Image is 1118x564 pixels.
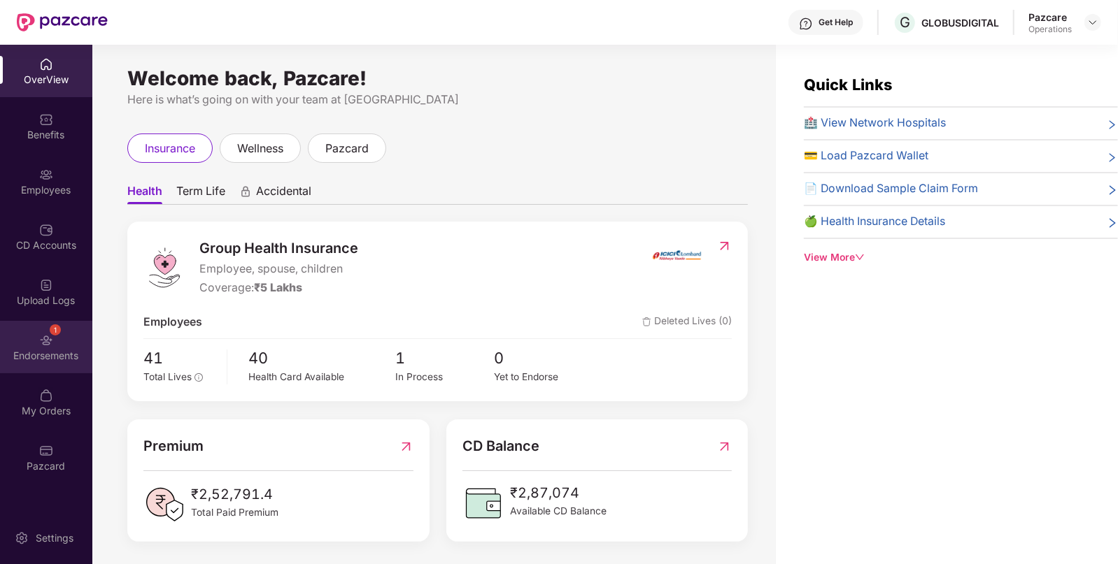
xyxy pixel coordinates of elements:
span: 🍏 Health Insurance Details [804,213,945,231]
img: PaidPremiumIcon [143,484,185,526]
img: svg+xml;base64,PHN2ZyBpZD0iSG9tZSIgeG1sbnM9Imh0dHA6Ly93d3cudzMub3JnLzIwMDAvc3ZnIiB3aWR0aD0iMjAiIG... [39,57,53,71]
img: svg+xml;base64,PHN2ZyBpZD0iVXBsb2FkX0xvZ3MiIGRhdGEtbmFtZT0iVXBsb2FkIExvZ3MiIHhtbG5zPSJodHRwOi8vd3... [39,278,53,292]
span: down [855,252,865,262]
img: svg+xml;base64,PHN2ZyBpZD0iU2V0dGluZy0yMHgyMCIgeG1sbnM9Imh0dHA6Ly93d3cudzMub3JnLzIwMDAvc3ZnIiB3aW... [15,531,29,545]
div: Settings [31,531,78,545]
span: 🏥 View Network Hospitals [804,115,946,132]
img: svg+xml;base64,PHN2ZyBpZD0iSGVscC0zMngzMiIgeG1sbnM9Imh0dHA6Ly93d3cudzMub3JnLzIwMDAvc3ZnIiB3aWR0aD... [799,17,813,31]
span: right [1107,183,1118,198]
img: deleteIcon [642,317,651,326]
img: logo [143,247,185,289]
img: svg+xml;base64,PHN2ZyBpZD0iQ0RfQWNjb3VudHMiIGRhdGEtbmFtZT0iQ0QgQWNjb3VudHMiIHhtbG5zPSJodHRwOi8vd3... [39,223,53,237]
img: svg+xml;base64,PHN2ZyBpZD0iRW1wbG95ZWVzIiB4bWxucz0iaHR0cDovL3d3dy53My5vcmcvMjAwMC9zdmciIHdpZHRoPS... [39,168,53,182]
span: right [1107,150,1118,165]
span: 📄 Download Sample Claim Form [804,180,978,198]
span: 0 [494,346,592,370]
div: Operations [1028,24,1072,35]
span: Deleted Lives (0) [642,314,732,331]
div: Here is what’s going on with your team at [GEOGRAPHIC_DATA] [127,91,748,108]
span: Term Life [176,184,225,204]
span: info-circle [194,373,203,382]
img: svg+xml;base64,PHN2ZyBpZD0iUGF6Y2FyZCIgeG1sbnM9Imh0dHA6Ly93d3cudzMub3JnLzIwMDAvc3ZnIiB3aWR0aD0iMj... [39,444,53,458]
span: ₹2,87,074 [510,482,607,504]
div: View More [804,250,1118,266]
div: Yet to Endorse [494,370,592,385]
span: wellness [237,140,283,157]
span: ₹5 Lakhs [254,281,302,294]
div: Pazcare [1028,10,1072,24]
span: Accidental [256,184,311,204]
img: RedirectIcon [717,435,732,457]
span: Employee, spouse, children [199,261,358,278]
span: right [1107,216,1118,231]
span: 41 [143,346,217,370]
div: Get Help [819,17,853,28]
img: RedirectIcon [717,239,732,253]
span: Group Health Insurance [199,238,358,259]
div: Welcome back, Pazcare! [127,73,748,84]
span: Health [127,184,162,204]
span: G [900,14,910,31]
img: svg+xml;base64,PHN2ZyBpZD0iQmVuZWZpdHMiIHhtbG5zPSJodHRwOi8vd3d3LnczLm9yZy8yMDAwL3N2ZyIgd2lkdGg9Ij... [39,113,53,126]
span: pazcard [325,140,369,157]
div: Coverage: [199,280,358,297]
span: Total Lives [143,371,192,382]
span: right [1107,117,1118,132]
span: insurance [145,140,195,157]
img: insurerIcon [651,238,703,273]
span: 1 [396,346,494,370]
div: 1 [50,324,61,335]
img: CDBalanceIcon [462,482,504,524]
span: 💳 Load Pazcard Wallet [804,147,928,165]
span: 40 [248,346,395,370]
span: Premium [143,435,204,457]
span: ₹2,52,791.4 [191,484,278,505]
span: CD Balance [462,435,539,457]
span: Quick Links [804,75,892,94]
img: New Pazcare Logo [17,13,108,31]
img: svg+xml;base64,PHN2ZyBpZD0iRHJvcGRvd24tMzJ4MzIiIHhtbG5zPSJodHRwOi8vd3d3LnczLm9yZy8yMDAwL3N2ZyIgd2... [1087,17,1098,28]
div: animation [239,185,252,198]
div: In Process [396,370,494,385]
img: svg+xml;base64,PHN2ZyBpZD0iTXlfT3JkZXJzIiBkYXRhLW5hbWU9Ik15IE9yZGVycyIgeG1sbnM9Imh0dHA6Ly93d3cudz... [39,389,53,403]
span: Available CD Balance [510,504,607,519]
span: Employees [143,314,202,331]
img: svg+xml;base64,PHN2ZyBpZD0iRW5kb3JzZW1lbnRzIiB4bWxucz0iaHR0cDovL3d3dy53My5vcmcvMjAwMC9zdmciIHdpZH... [39,333,53,347]
span: Total Paid Premium [191,505,278,521]
div: GLOBUSDIGITAL [921,16,999,29]
div: Health Card Available [248,370,395,385]
img: RedirectIcon [399,435,413,457]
